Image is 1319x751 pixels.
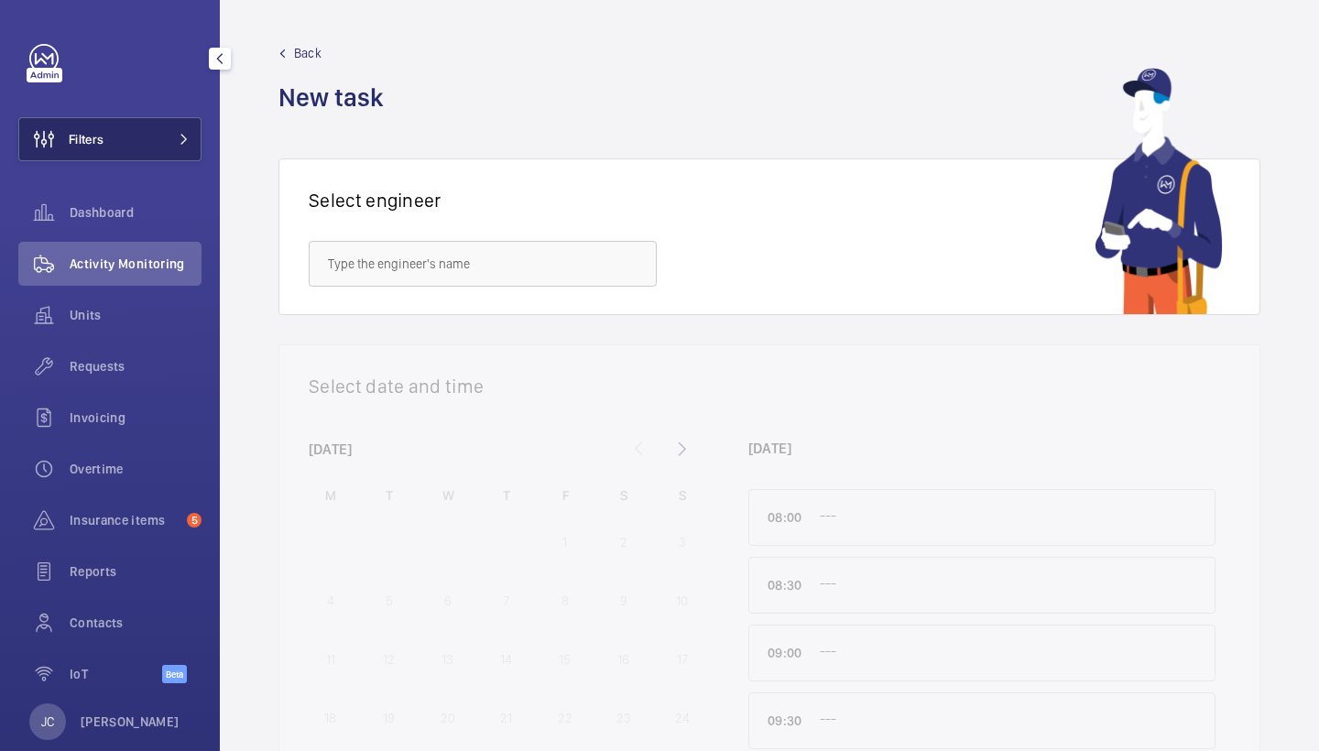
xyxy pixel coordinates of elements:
[70,460,202,478] span: Overtime
[309,189,441,212] h1: Select engineer
[162,665,187,683] span: Beta
[187,513,202,528] span: 5
[81,713,180,731] p: [PERSON_NAME]
[278,81,395,114] h1: New task
[1095,68,1223,314] img: mechanic using app
[70,665,162,683] span: IoT
[309,241,657,287] input: Type the engineer's name
[41,713,54,731] p: JC
[69,130,104,148] span: Filters
[70,203,202,222] span: Dashboard
[70,255,202,273] span: Activity Monitoring
[70,562,202,581] span: Reports
[70,614,202,632] span: Contacts
[70,357,202,375] span: Requests
[70,408,202,427] span: Invoicing
[294,44,322,62] span: Back
[18,117,202,161] button: Filters
[70,306,202,324] span: Units
[70,511,180,529] span: Insurance items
